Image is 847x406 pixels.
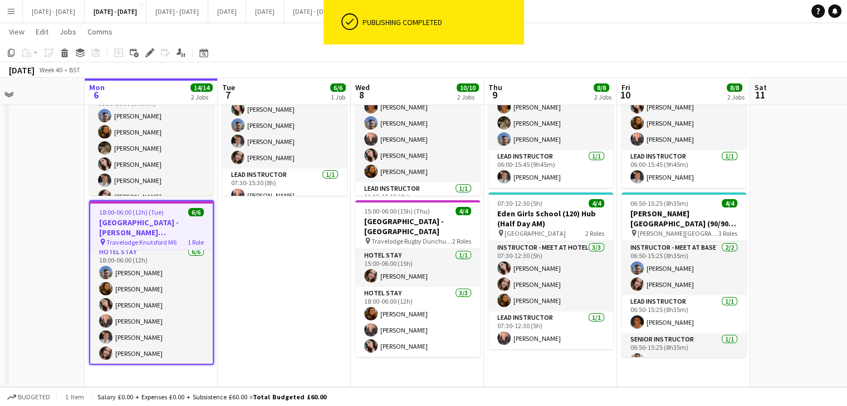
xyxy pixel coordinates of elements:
span: Week 40 [37,66,65,74]
span: 18:00-06:00 (12h) (Tue) [99,208,164,216]
div: 2 Jobs [457,93,478,101]
app-card-role: Instructor - Meet at Hotel5/507:30-15:30 (8h)[PERSON_NAME][PERSON_NAME][PERSON_NAME][PERSON_NAME]... [222,66,347,169]
div: [DATE] [9,65,35,76]
div: 2 Jobs [594,93,611,101]
h3: Eden Girls School (120) Hub (Half Day AM) [488,209,613,229]
app-card-role: Instructor - Meet at Base3/306:00-15:45 (9h45m)[PERSON_NAME][PERSON_NAME][PERSON_NAME] [621,80,746,150]
span: 4/4 [722,199,737,207]
app-card-role: Instructor - Meet at Base6/606:30-16:00 (9h30m)[PERSON_NAME][PERSON_NAME][PERSON_NAME][PERSON_NAM... [89,89,214,207]
span: 4/4 [456,207,471,215]
span: 6 [87,88,105,101]
div: 2 Jobs [727,93,745,101]
div: BST [69,66,80,74]
button: [DATE] - [DATE] [23,1,85,22]
h3: [GEOGRAPHIC_DATA] - [PERSON_NAME][GEOGRAPHIC_DATA] [90,217,213,237]
app-card-role: Lead Instructor1/111:15-15:15 (4h) [355,182,480,220]
span: 1 Role [188,238,204,246]
a: Comms [83,24,117,39]
span: 8 [354,88,370,101]
span: 10/10 [457,83,479,92]
span: Tue [222,82,235,92]
button: [DATE] - [DATE] [284,1,346,22]
button: Budgeted [6,391,52,403]
app-card-role: Hotel Stay6/618:00-06:00 (12h)[PERSON_NAME][PERSON_NAME][PERSON_NAME][PERSON_NAME][PERSON_NAME][P... [90,246,213,364]
app-card-role: Lead Instructor1/106:50-15:25 (8h35m)[PERSON_NAME] [621,295,746,333]
h3: [PERSON_NAME][GEOGRAPHIC_DATA] (90/90) Time Attack (Split Day) [621,209,746,229]
span: 11 [753,88,767,101]
app-card-role: Instructor - Meet at Base2/206:50-15:25 (8h35m)[PERSON_NAME][PERSON_NAME] [621,241,746,295]
span: Travelodge Rugby Dunchurch [371,237,452,245]
span: 8/8 [727,83,742,92]
span: 2 Roles [585,229,604,237]
app-job-card: 06:00-15:45 (9h45m)4/4Highlands School (100) Apprentice [GEOGRAPHIC_DATA]2 RolesInstructor - Meet... [621,31,746,188]
app-card-role: Lead Instructor1/106:00-15:45 (9h45m)[PERSON_NAME] [488,150,613,188]
span: 15:00-06:00 (15h) (Thu) [364,207,430,215]
span: 3 Roles [718,229,737,237]
button: [DATE] [208,1,246,22]
div: Publishing completed [363,17,520,27]
span: 7 [221,88,235,101]
h3: [GEOGRAPHIC_DATA] - [GEOGRAPHIC_DATA] [355,216,480,236]
span: View [9,27,25,37]
div: 1 Job [331,93,345,101]
app-job-card: 06:50-15:25 (8h35m)4/4[PERSON_NAME][GEOGRAPHIC_DATA] (90/90) Time Attack (Split Day) [PERSON_NAME... [621,192,746,357]
app-card-role: Instructor - Meet at Hotel3/307:30-12:30 (5h)[PERSON_NAME][PERSON_NAME][PERSON_NAME] [488,241,613,311]
span: [PERSON_NAME][GEOGRAPHIC_DATA] [638,229,718,237]
span: 6/6 [330,83,346,92]
span: 07:30-12:30 (5h) [497,199,542,207]
app-job-card: 11:15-15:15 (4h)6/6[PERSON_NAME][GEOGRAPHIC_DATA] for Boys (170) Hub (Half Day PM) [PERSON_NAME][... [355,31,480,196]
app-card-role: Lead Instructor1/106:00-15:45 (9h45m)[PERSON_NAME] [621,150,746,188]
a: View [4,24,29,39]
app-card-role: Lead Instructor1/107:30-12:30 (5h)[PERSON_NAME] [488,311,613,349]
span: Jobs [60,27,76,37]
app-job-card: 06:00-15:45 (9h45m)4/4Highlands School (100) Apprentice [GEOGRAPHIC_DATA]2 RolesInstructor - Meet... [488,31,613,188]
button: [DATE] - [DATE] [146,1,208,22]
app-job-card: 07:30-15:30 (8h)6/6The [PERSON_NAME] Academy (168) Hub The [PERSON_NAME] Academy2 RolesInstructor... [222,31,347,196]
span: 8/8 [594,83,609,92]
app-job-card: 07:30-12:30 (5h)4/4Eden Girls School (120) Hub (Half Day AM) [GEOGRAPHIC_DATA]2 RolesInstructor -... [488,192,613,349]
span: 6/6 [188,208,204,216]
app-card-role: Lead Instructor1/107:30-15:30 (8h)[PERSON_NAME] [222,169,347,206]
div: Salary £0.00 + Expenses £0.00 + Subsistence £60.00 = [97,393,326,401]
app-card-role: Hotel Stay1/115:00-06:00 (15h)[PERSON_NAME] [355,249,480,287]
span: 4/4 [589,199,604,207]
div: 2 Jobs [191,93,212,101]
span: Thu [488,82,502,92]
span: Fri [621,82,630,92]
a: Edit [31,24,53,39]
button: [DATE] - [DATE] [85,1,146,22]
app-job-card: In progress06:30-16:00 (9h30m)8/8The [PERSON_NAME] of Effingham School (230) Hub The [PERSON_NAME... [89,31,214,196]
span: Sat [755,82,767,92]
app-card-role: Senior Instructor1/106:50-15:25 (8h35m)[PERSON_NAME] [621,333,746,371]
span: Budgeted [18,393,50,401]
app-job-card: 15:00-06:00 (15h) (Thu)4/4[GEOGRAPHIC_DATA] - [GEOGRAPHIC_DATA] Travelodge Rugby Dunchurch2 Roles... [355,200,480,357]
span: 10 [620,88,630,101]
span: 2 Roles [452,237,471,245]
span: 06:50-15:25 (8h35m) [630,199,688,207]
span: Travelodge Knutsford M6 [106,238,177,246]
a: Jobs [55,24,81,39]
span: [GEOGRAPHIC_DATA] [505,229,566,237]
span: 14/14 [190,83,213,92]
span: Comms [87,27,112,37]
span: Mon [89,82,105,92]
app-card-role: Instructor - Meet at Base3/306:00-15:45 (9h45m)[PERSON_NAME][PERSON_NAME][PERSON_NAME] [488,80,613,150]
span: Wed [355,82,370,92]
span: 1 item [61,393,88,401]
span: 9 [487,88,502,101]
app-card-role: Instructor - Meet at Base5/511:15-15:15 (4h)[PERSON_NAME][PERSON_NAME][PERSON_NAME][PERSON_NAME][... [355,80,480,182]
span: Edit [36,27,48,37]
span: Total Budgeted £60.00 [253,393,326,401]
app-job-card: 18:00-06:00 (12h) (Tue)6/6[GEOGRAPHIC_DATA] - [PERSON_NAME][GEOGRAPHIC_DATA] Travelodge Knutsford... [89,200,214,365]
button: [DATE] [246,1,284,22]
app-card-role: Hotel Stay3/318:00-06:00 (12h)[PERSON_NAME][PERSON_NAME][PERSON_NAME] [355,287,480,357]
